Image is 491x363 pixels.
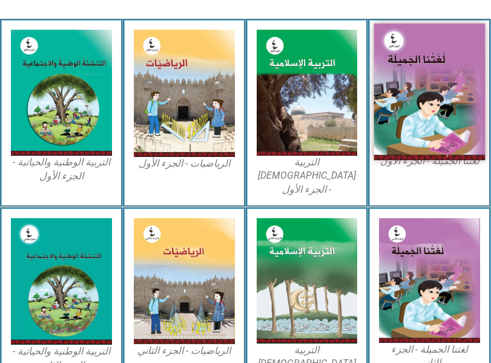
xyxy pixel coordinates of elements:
[134,344,235,358] figcaption: الرياضيات - الجزء الثاني
[257,156,358,196] figcaption: التربية [DEMOGRAPHIC_DATA] - الجزء الأول
[134,157,235,170] figcaption: الرياضيات - الجزء الأول​
[379,155,480,168] figcaption: لغتنا الجميلة - الجزء الأول​
[11,156,112,183] figcaption: التربية الوطنية والحياتية - الجزء الأول​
